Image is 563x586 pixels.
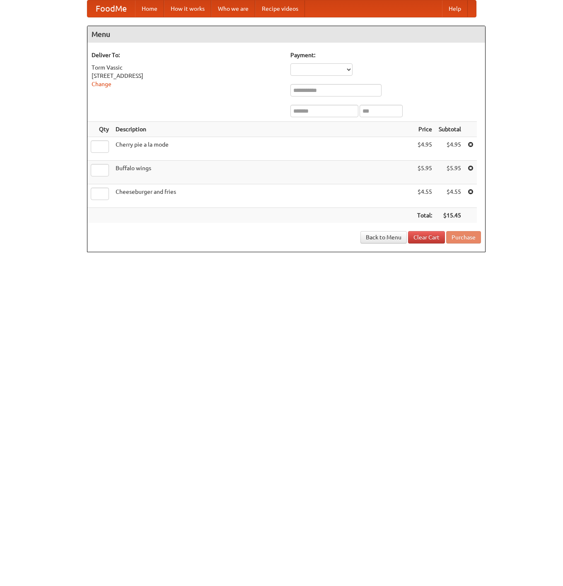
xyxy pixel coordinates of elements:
[414,161,435,184] td: $5.95
[435,208,464,223] th: $15.45
[92,81,111,87] a: Change
[92,63,282,72] div: Torm Vassic
[92,51,282,59] h5: Deliver To:
[87,26,485,43] h4: Menu
[112,122,414,137] th: Description
[112,137,414,161] td: Cherry pie a la mode
[112,184,414,208] td: Cheeseburger and fries
[414,122,435,137] th: Price
[414,184,435,208] td: $4.55
[446,231,481,244] button: Purchase
[255,0,305,17] a: Recipe videos
[360,231,407,244] a: Back to Menu
[87,122,112,137] th: Qty
[211,0,255,17] a: Who we are
[135,0,164,17] a: Home
[112,161,414,184] td: Buffalo wings
[435,184,464,208] td: $4.55
[414,208,435,223] th: Total:
[414,137,435,161] td: $4.95
[87,0,135,17] a: FoodMe
[442,0,468,17] a: Help
[92,72,282,80] div: [STREET_ADDRESS]
[435,137,464,161] td: $4.95
[290,51,481,59] h5: Payment:
[435,122,464,137] th: Subtotal
[164,0,211,17] a: How it works
[408,231,445,244] a: Clear Cart
[435,161,464,184] td: $5.95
